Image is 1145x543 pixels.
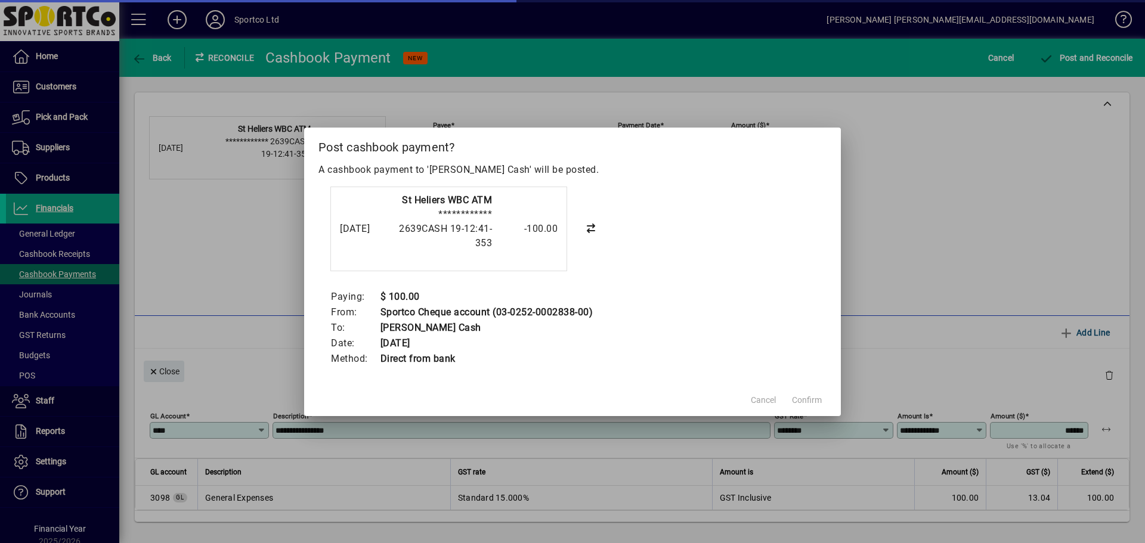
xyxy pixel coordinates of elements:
td: [PERSON_NAME] Cash [380,320,593,336]
td: To: [330,320,380,336]
div: [DATE] [340,222,388,236]
td: Paying: [330,289,380,305]
p: A cashbook payment to '[PERSON_NAME] Cash' will be posted. [318,163,827,177]
td: Date: [330,336,380,351]
td: Method: [330,351,380,367]
h2: Post cashbook payment? [304,128,841,162]
td: Direct from bank [380,351,593,367]
td: $ 100.00 [380,289,593,305]
td: Sportco Cheque account (03-0252-0002838-00) [380,305,593,320]
strong: St Heliers WBC ATM [402,194,492,206]
td: From: [330,305,380,320]
div: -100.00 [498,222,558,236]
td: [DATE] [380,336,593,351]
